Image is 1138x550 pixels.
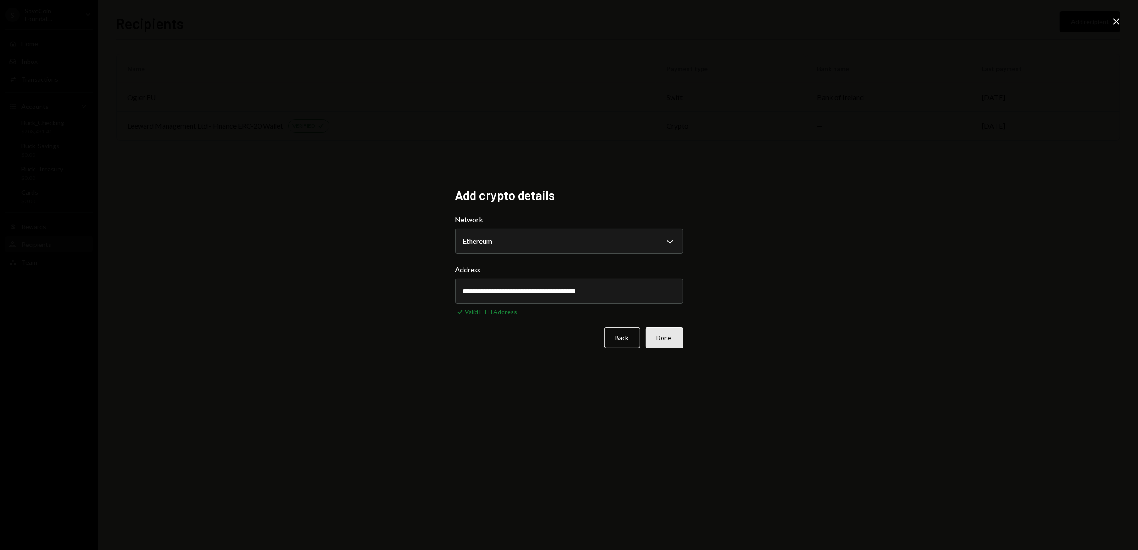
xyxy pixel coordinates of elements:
[455,187,683,204] h2: Add crypto details
[455,229,683,254] button: Network
[455,264,683,275] label: Address
[465,307,517,317] div: Valid ETH Address
[455,214,683,225] label: Network
[604,327,640,348] button: Back
[646,327,683,348] button: Done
